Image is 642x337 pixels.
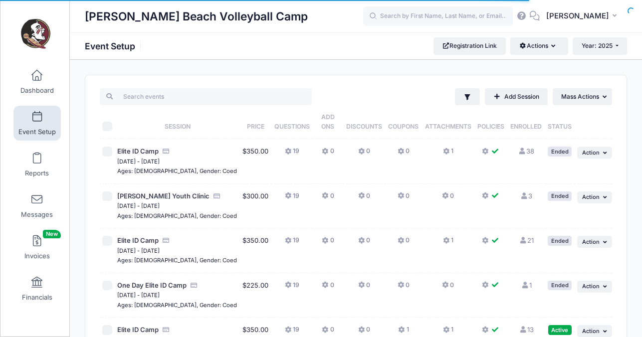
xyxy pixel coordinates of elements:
[240,184,271,229] td: $300.00
[321,113,335,130] span: Add Ons
[577,281,612,293] button: Action
[117,281,187,289] span: One Day Elite ID Camp
[520,192,532,200] a: 3
[17,15,54,53] img: Brooke Niles Beach Volleyball Camp
[577,325,612,337] button: Action
[117,247,160,254] small: [DATE] - [DATE]
[13,230,61,265] a: InvoicesNew
[582,149,600,156] span: Action
[117,302,237,309] small: Ages: [DEMOGRAPHIC_DATA], Gender: Coed
[115,105,240,139] th: Session
[117,292,160,299] small: [DATE] - [DATE]
[573,37,627,54] button: Year: 2025
[398,191,410,206] button: 0
[545,105,575,139] th: Status
[240,228,271,273] td: $350.00
[519,326,533,334] a: 13
[24,252,50,260] span: Invoices
[85,41,144,51] h1: Event Setup
[85,5,308,28] h1: [PERSON_NAME] Beach Volleyball Camp
[162,148,170,155] i: Accepting Credit Card Payments
[22,293,52,302] span: Financials
[117,168,237,174] small: Ages: [DEMOGRAPHIC_DATA], Gender: Coed
[485,88,548,105] a: Add Session
[162,237,170,244] i: Accepting Credit Card Payments
[582,193,600,200] span: Action
[13,188,61,223] a: Messages
[117,257,237,264] small: Ages: [DEMOGRAPHIC_DATA], Gender: Coed
[117,236,159,244] span: Elite ID Camp
[322,281,334,295] button: 0
[313,105,343,139] th: Add Ons
[358,236,370,250] button: 0
[117,326,159,334] span: Elite ID Camp
[582,42,613,49] span: Year: 2025
[358,281,370,295] button: 0
[577,236,612,248] button: Action
[285,147,299,161] button: 19
[13,64,61,99] a: Dashboard
[117,212,237,219] small: Ages: [DEMOGRAPHIC_DATA], Gender: Coed
[213,193,221,199] i: Accepting Credit Card Payments
[443,236,453,250] button: 1
[343,105,385,139] th: Discounts
[18,128,56,136] span: Event Setup
[507,105,545,139] th: Enrolled
[577,147,612,159] button: Action
[363,6,513,26] input: Search by First Name, Last Name, or Email...
[358,191,370,206] button: 0
[519,236,533,244] a: 21
[117,158,160,165] small: [DATE] - [DATE]
[162,327,170,333] i: Accepting Credit Card Payments
[358,147,370,161] button: 0
[422,105,474,139] th: Attachments
[398,281,410,295] button: 0
[0,10,70,58] a: Brooke Niles Beach Volleyball Camp
[442,191,454,206] button: 0
[540,5,627,28] button: [PERSON_NAME]
[117,192,210,200] span: [PERSON_NAME] Youth Clinic
[21,210,53,219] span: Messages
[274,123,310,130] span: Questions
[425,123,471,130] span: Attachments
[13,106,61,141] a: Event Setup
[548,147,572,156] div: Ended
[240,139,271,184] td: $350.00
[582,238,600,245] span: Action
[582,328,600,335] span: Action
[271,105,313,139] th: Questions
[546,10,609,21] span: [PERSON_NAME]
[442,281,454,295] button: 0
[285,281,299,295] button: 19
[577,191,612,203] button: Action
[13,271,61,306] a: Financials
[388,123,419,130] span: Coupons
[548,325,572,335] div: Active
[398,236,410,250] button: 0
[518,147,534,155] a: 38
[477,123,504,130] span: Policies
[548,236,572,245] div: Ended
[190,282,198,289] i: Accepting Credit Card Payments
[25,169,49,177] span: Reports
[561,93,599,100] span: Mass Actions
[322,191,334,206] button: 0
[240,273,271,318] td: $225.00
[548,191,572,201] div: Ended
[385,105,422,139] th: Coupons
[240,105,271,139] th: Price
[398,147,410,161] button: 0
[548,281,572,290] div: Ended
[117,202,160,209] small: [DATE] - [DATE]
[582,283,600,290] span: Action
[285,191,299,206] button: 19
[433,37,506,54] a: Registration Link
[346,123,382,130] span: Discounts
[20,86,54,95] span: Dashboard
[322,147,334,161] button: 0
[43,230,61,238] span: New
[322,236,334,250] button: 0
[553,88,612,105] button: Mass Actions
[285,236,299,250] button: 19
[117,147,159,155] span: Elite ID Camp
